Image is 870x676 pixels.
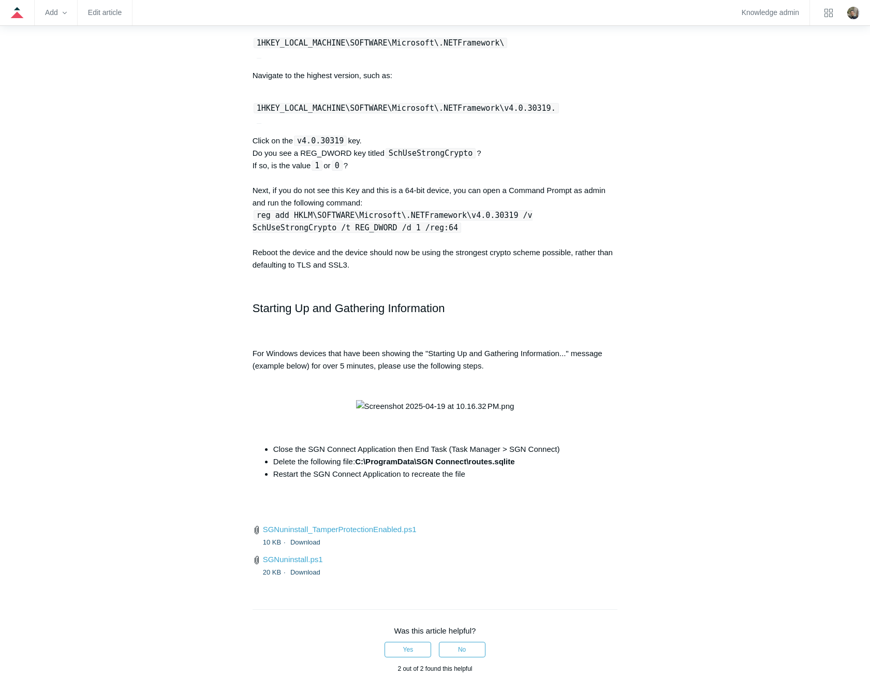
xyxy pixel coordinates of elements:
li: Restart the SGN Connect Application to recreate the file [273,468,618,480]
button: This article was not helpful [439,642,485,657]
code: reg add HKLM\SOFTWARE\Microsoft\.NETFramework\v4.0.30319 /v SchUseStrongCrypto /t REG_DWORD /d 1 ... [253,210,533,233]
img: Screenshot 2025-04-19 at 10.16.32 PM.png [356,400,514,413]
code: v4.0.30319 [294,136,347,146]
h2: Starting Up and Gathering Information [253,299,618,317]
button: This article was helpful [385,642,431,657]
zd-hc-trigger: Add [45,10,67,16]
code: 0 [332,160,343,171]
span: 10 KB [263,538,288,546]
a: SGNuninstall.ps1 [263,555,323,564]
a: Edit article [88,10,122,16]
a: Knowledge admin [742,10,799,16]
a: Download [290,538,320,546]
span: 2 out of 2 found this helpful [397,665,472,672]
span: HKEY_LOCAL_MACHINE\SOFTWARE\Microsoft\.NETFramework\v4.0.30319. [261,104,556,113]
li: Delete the following file: [273,455,618,468]
li: Close the SGN Connect Application then End Task (Task Manager > SGN Connect) [273,443,618,455]
p: Click on the key. Do you see a REG_DWORD key titled ? If so, is the value or ? Next, if you do no... [253,122,618,271]
img: user avatar [847,7,860,19]
zd-hc-trigger: Click your profile icon to open the profile menu [847,7,860,19]
p: Navigate to the highest version, such as: [253,57,618,82]
a: SGNuninstall_TamperProtectionEnabled.ps1 [263,525,417,534]
span: 20 KB [263,568,288,576]
span: Was this article helpful? [394,626,476,635]
span: 1 [257,93,261,124]
p: For Windows devices that have been showing the "Starting Up and Gathering Information..." message... [253,347,618,372]
code: 1 [312,160,322,171]
span: HKEY_LOCAL_MACHINE\SOFTWARE\Microsoft\.NETFramework\ [261,38,505,48]
strong: C:\ProgramData\SGN Connect\routes.sqlite [355,457,514,466]
code: SchUseStrongCrypto [386,148,476,158]
span: 1 [257,28,261,58]
a: Download [290,568,320,576]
